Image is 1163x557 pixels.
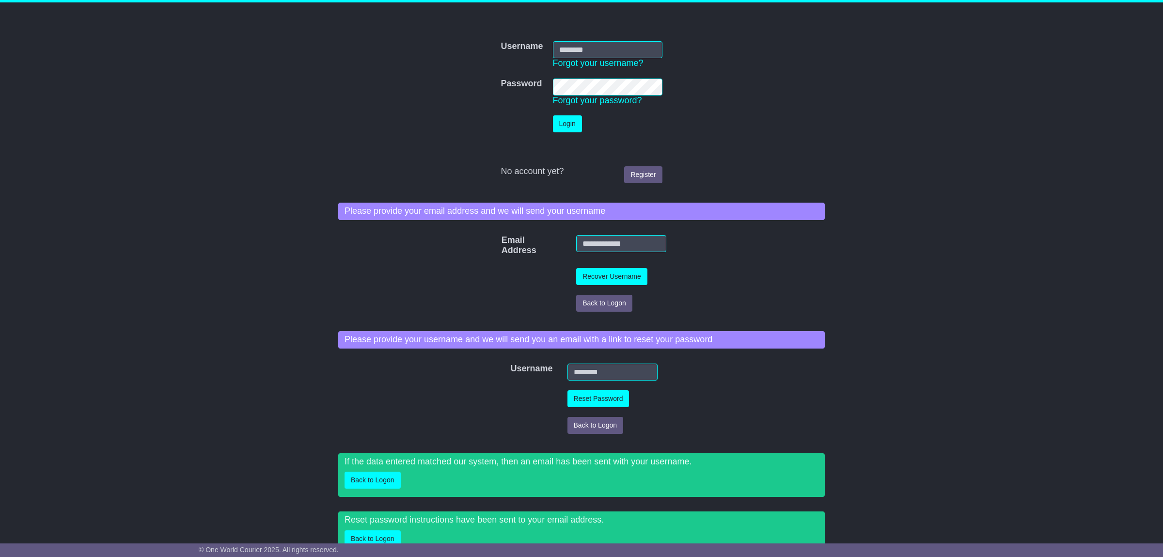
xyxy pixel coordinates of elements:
a: Forgot your username? [553,58,644,68]
a: Register [624,166,662,183]
label: Password [501,79,542,89]
p: If the data entered matched our system, then an email has been sent with your username. [345,457,818,467]
label: Email Address [497,235,514,256]
div: Please provide your username and we will send you an email with a link to reset your password [338,331,825,349]
button: Back to Logon [576,295,632,312]
button: Reset Password [567,390,629,407]
button: Back to Logon [345,472,401,489]
span: © One World Courier 2025. All rights reserved. [199,546,339,554]
p: Reset password instructions have been sent to your email address. [345,515,818,525]
button: Back to Logon [345,530,401,547]
button: Back to Logon [567,417,624,434]
label: Username [501,41,543,52]
label: Username [505,364,519,374]
button: Recover Username [576,268,647,285]
a: Forgot your password? [553,95,642,105]
div: No account yet? [501,166,662,177]
div: Please provide your email address and we will send your username [338,203,825,220]
button: Login [553,115,582,132]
